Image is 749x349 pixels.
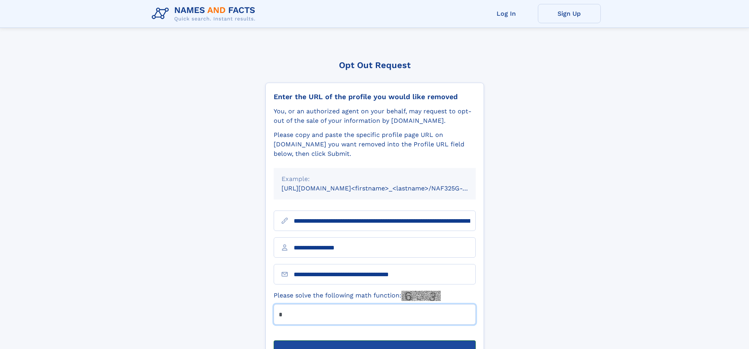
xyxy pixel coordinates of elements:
[282,185,491,192] small: [URL][DOMAIN_NAME]<firstname>_<lastname>/NAF325G-xxxxxxxx
[282,174,468,184] div: Example:
[274,291,441,301] label: Please solve the following math function:
[265,60,484,70] div: Opt Out Request
[274,107,476,126] div: You, or an authorized agent on your behalf, may request to opt-out of the sale of your informatio...
[538,4,601,23] a: Sign Up
[149,3,262,24] img: Logo Names and Facts
[274,130,476,159] div: Please copy and paste the specific profile page URL on [DOMAIN_NAME] you want removed into the Pr...
[274,92,476,101] div: Enter the URL of the profile you would like removed
[475,4,538,23] a: Log In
